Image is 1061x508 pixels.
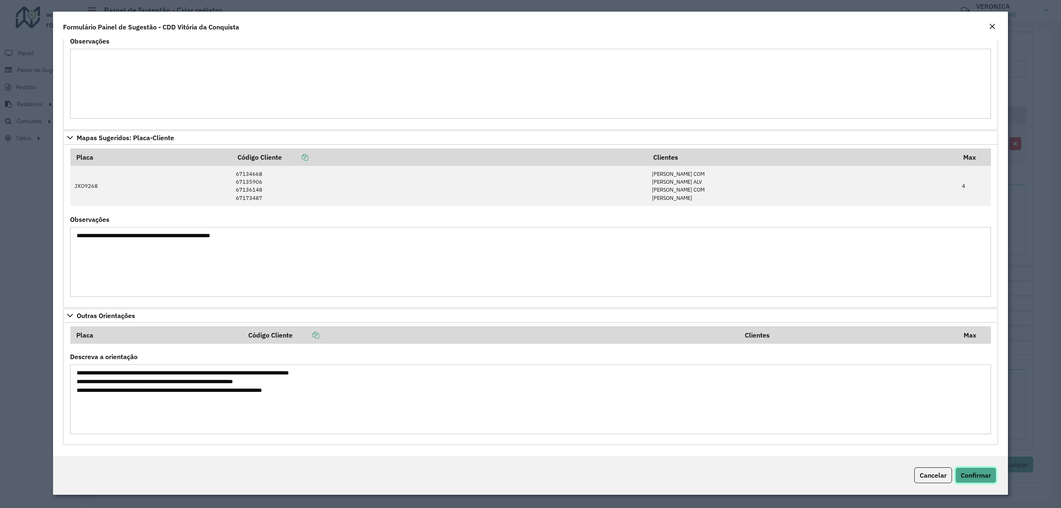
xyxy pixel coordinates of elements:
button: Confirmar [955,467,996,483]
span: Outras Orientações [77,312,135,319]
th: Max [958,326,991,344]
td: [PERSON_NAME] COM [PERSON_NAME] ALV [PERSON_NAME] COM [PERSON_NAME] [647,166,957,206]
button: Close [986,22,998,32]
em: Fechar [989,23,996,30]
div: Outras Orientações [63,323,998,445]
span: Cancelar [920,471,947,479]
th: Placa [70,326,243,344]
th: Max [958,148,991,166]
label: Observações [70,214,109,224]
div: Mapas Sugeridos: Placa-Cliente [63,145,998,308]
a: Outras Orientações [63,309,998,323]
td: 4 [958,166,991,206]
label: Observações [70,36,109,46]
a: Copiar [293,331,319,339]
th: Placa [70,148,232,166]
span: Confirmar [961,471,991,479]
a: Mapas Sugeridos: Placa-Cliente [63,131,998,145]
button: Cancelar [914,467,952,483]
a: Copiar [282,153,308,161]
h4: Formulário Painel de Sugestão - CDD Vitória da Conquista [63,22,239,32]
label: Descreva a orientação [70,352,138,362]
span: Mapas Sugeridos: Placa-Cliente [77,134,174,141]
td: JXO9268 [70,166,232,206]
th: Clientes [647,148,957,166]
th: Clientes [739,326,958,344]
th: Código Cliente [232,148,647,166]
th: Código Cliente [242,326,739,344]
td: 67134668 67135906 67136148 67173487 [232,166,647,206]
